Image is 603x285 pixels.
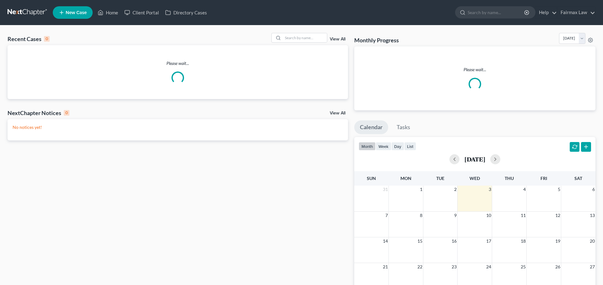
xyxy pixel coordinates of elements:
span: New Case [66,10,87,15]
a: Calendar [354,120,388,134]
span: 16 [451,237,457,245]
span: 2 [454,186,457,193]
span: 12 [555,212,561,219]
span: 9 [454,212,457,219]
a: Directory Cases [162,7,210,18]
span: Wed [470,176,480,181]
button: list [404,142,416,150]
a: Help [536,7,557,18]
span: 4 [523,186,526,193]
h3: Monthly Progress [354,36,399,44]
button: month [359,142,376,150]
span: Thu [505,176,514,181]
span: 27 [589,263,595,271]
span: Sat [574,176,582,181]
span: 24 [486,263,492,271]
span: 8 [419,212,423,219]
div: 0 [44,36,50,42]
div: Recent Cases [8,35,50,43]
span: 7 [385,212,388,219]
span: 22 [417,263,423,271]
span: 6 [592,186,595,193]
span: Tue [436,176,444,181]
span: 25 [520,263,526,271]
a: Home [95,7,121,18]
a: Tasks [391,120,416,134]
span: 10 [486,212,492,219]
input: Search by name... [283,33,327,42]
h2: [DATE] [464,156,485,162]
span: 13 [589,212,595,219]
span: 3 [488,186,492,193]
input: Search by name... [468,7,525,18]
p: Please wait... [8,60,348,66]
span: 31 [382,186,388,193]
a: View All [330,37,345,41]
span: 23 [451,263,457,271]
p: No notices yet! [13,124,343,130]
span: 20 [589,237,595,245]
span: Sun [367,176,376,181]
span: 18 [520,237,526,245]
button: week [376,142,391,150]
span: 1 [419,186,423,193]
div: NextChapter Notices [8,109,69,117]
span: 14 [382,237,388,245]
p: Please wait... [359,66,590,73]
a: View All [330,111,345,115]
span: 26 [555,263,561,271]
span: Mon [400,176,411,181]
a: Fairmax Law [557,7,595,18]
span: 5 [557,186,561,193]
span: Fri [541,176,547,181]
span: 17 [486,237,492,245]
div: 0 [64,110,69,116]
span: 21 [382,263,388,271]
span: 11 [520,212,526,219]
a: Client Portal [121,7,162,18]
span: 19 [555,237,561,245]
button: day [391,142,404,150]
span: 15 [417,237,423,245]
